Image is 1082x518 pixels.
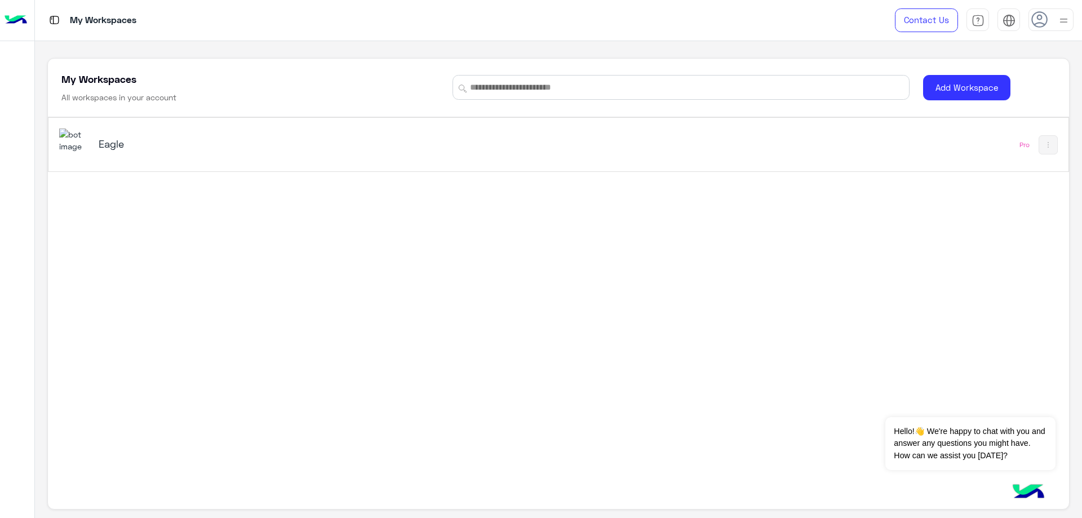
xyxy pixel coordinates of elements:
[966,8,989,32] a: tab
[59,129,90,153] img: 713415422032625
[61,72,136,86] h5: My Workspaces
[61,92,176,103] h6: All workspaces in your account
[1019,140,1030,149] div: Pro
[5,8,27,32] img: Logo
[1003,14,1016,27] img: tab
[1057,14,1071,28] img: profile
[47,13,61,27] img: tab
[895,8,958,32] a: Contact Us
[923,75,1010,100] button: Add Workspace
[972,14,985,27] img: tab
[885,417,1055,470] span: Hello!👋 We're happy to chat with you and answer any questions you might have. How can we assist y...
[1009,473,1048,512] img: hulul-logo.png
[70,13,136,28] p: My Workspaces
[99,137,458,150] h5: Eagle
